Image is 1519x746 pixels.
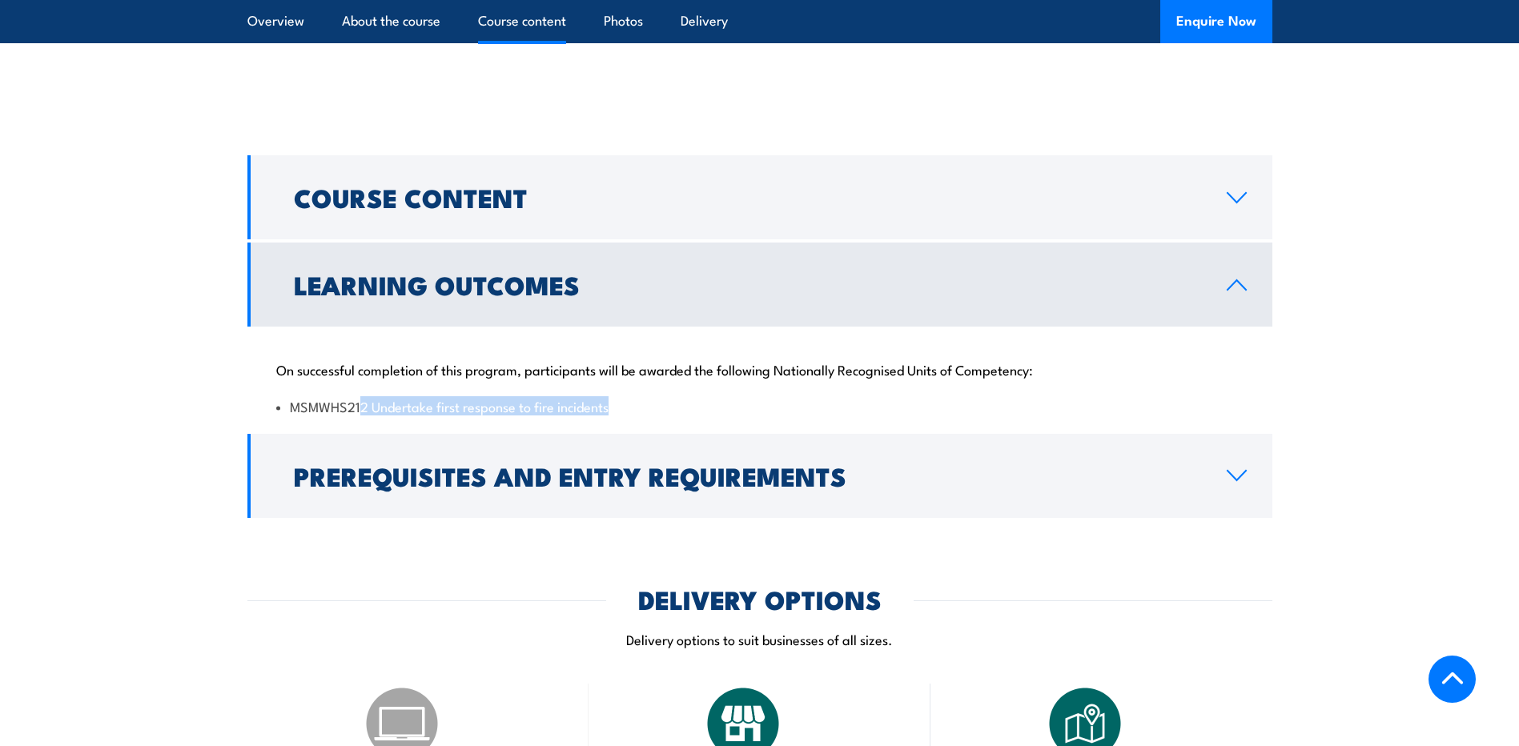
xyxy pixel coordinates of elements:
a: Learning Outcomes [247,243,1272,327]
h2: Course Content [294,186,1201,208]
li: MSMWHS212 Undertake first response to fire incidents [276,397,1244,415]
a: Course Content [247,155,1272,239]
h2: DELIVERY OPTIONS [638,588,882,610]
p: Delivery options to suit businesses of all sizes. [247,630,1272,648]
p: On successful completion of this program, participants will be awarded the following Nationally R... [276,361,1244,377]
a: Prerequisites and Entry Requirements [247,434,1272,518]
h2: Prerequisites and Entry Requirements [294,464,1201,487]
h2: Learning Outcomes [294,273,1201,295]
